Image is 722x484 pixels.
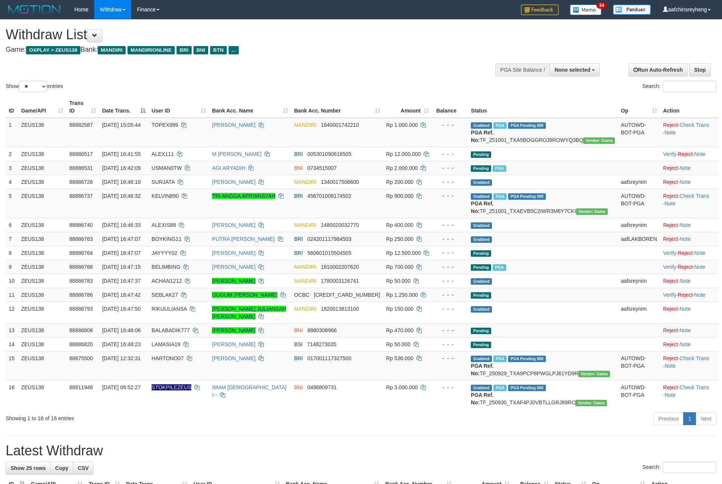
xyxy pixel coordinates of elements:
td: · [660,232,719,246]
a: 1 [683,412,696,425]
a: [PERSON_NAME] [212,179,255,185]
span: Copy 1340017506600 to clipboard [321,179,359,185]
span: Copy 1820013813100 to clipboard [321,306,359,312]
a: TRI ANGGA APRIANSYAH [212,193,275,199]
td: AUTOWD-BOT-PGA [618,189,660,218]
td: 11 [6,288,18,302]
span: BRI [294,193,303,199]
input: Search: [663,462,716,473]
span: Marked by aaftrukkakada [493,356,507,362]
a: Note [694,292,705,298]
span: 88886808 [69,327,93,333]
span: Rp 536.000 [386,355,413,361]
a: Check Trans [679,122,709,128]
span: [DATE] 16:47:15 [102,264,141,270]
span: 88886737 [69,193,93,199]
td: ZEUS138 [18,288,66,302]
a: Reject [663,236,678,242]
td: ZEUS138 [18,302,66,323]
span: Copy 024201117984503 to clipboard [307,236,352,242]
span: Vendor URL: https://trx31.1velocity.biz [583,137,615,144]
span: BTN [210,46,227,54]
a: Verify [663,151,676,157]
span: Vendor URL: https://trx31.1velocity.biz [578,371,610,377]
td: 6 [6,218,18,232]
td: · · [660,118,719,147]
div: - - - [435,291,465,299]
span: BNI [294,165,303,171]
span: Pending [471,250,491,257]
h1: Withdraw List [6,27,474,42]
span: Rp 12.000.000 [386,151,421,157]
td: 15 [6,351,18,380]
span: Rp 150.000 [386,306,413,312]
td: 12 [6,302,18,323]
td: TF_250930_TXAF4PJ0VBTLLGRJ89RC [468,380,618,409]
th: Date Trans.: activate to sort column descending [99,96,149,118]
span: [DATE] 16:47:07 [102,250,141,256]
span: LAMASIA19 [152,341,180,347]
span: [DATE] 16:41:55 [102,151,141,157]
span: Copy 005301090616505 to clipboard [307,151,352,157]
a: Note [679,306,691,312]
span: [DATE] 16:46:32 [102,193,141,199]
button: None selected [550,63,600,76]
th: User ID: activate to sort column ascending [149,96,209,118]
a: Note [679,327,691,333]
span: Copy 1810002207620 to clipboard [321,264,359,270]
span: [DATE] 16:46:33 [102,222,141,228]
a: Reject [663,341,678,347]
a: [PERSON_NAME] [212,278,255,284]
span: Rp 900.000 [386,193,413,199]
span: Grabbed [471,236,492,243]
div: - - - [435,341,465,348]
a: Reject [678,292,693,298]
td: · · [660,246,719,260]
a: CSV [73,462,94,475]
span: Grabbed [471,193,492,200]
a: Note [679,165,691,171]
h4: Game: Bank: [6,46,474,54]
th: Status [468,96,618,118]
td: 7 [6,232,18,246]
div: - - - [435,192,465,200]
span: 88886517 [69,151,93,157]
label: Search: [642,81,716,92]
b: PGA Ref. No: [471,129,493,143]
a: [PERSON_NAME] JULIANSAH [PERSON_NAME] [212,306,286,319]
span: MANDIRIONLINE [128,46,175,54]
div: - - - [435,327,465,334]
b: PGA Ref. No: [471,363,493,376]
span: Rp 1.000.000 [386,122,418,128]
span: 88886764 [69,250,93,256]
td: 13 [6,323,18,337]
a: Reject [663,384,678,390]
span: Pending [471,151,491,158]
td: 1 [6,118,18,147]
span: Copy 693817527163 to clipboard [314,292,380,298]
span: 88882587 [69,122,93,128]
a: Note [679,341,691,347]
td: · · [660,351,719,380]
span: [DATE] 16:47:42 [102,292,141,298]
span: Rp 12.500.000 [386,250,421,256]
span: Rp 50.000 [386,341,411,347]
span: 88886786 [69,292,93,298]
span: Marked by aafpengsreynich [493,165,506,172]
td: ZEUS138 [18,218,66,232]
div: - - - [435,178,465,186]
a: Verify [663,264,676,270]
td: · [660,323,719,337]
span: JAYYYY02 [152,250,177,256]
td: AUTOWD-BOT-PGA [618,380,660,409]
span: ... [229,46,239,54]
a: Note [665,363,676,369]
th: Op: activate to sort column ascending [618,96,660,118]
span: SEBLAK27 [152,292,178,298]
span: Copy 0734515007 to clipboard [307,165,337,171]
td: aafLAKBOREN [618,232,660,246]
td: 10 [6,274,18,288]
span: CSV [78,465,89,471]
a: Check Trans [679,193,709,199]
span: Marked by aafanarl [493,193,507,200]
